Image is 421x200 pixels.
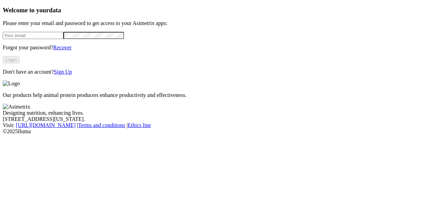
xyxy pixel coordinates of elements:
[3,92,418,98] p: Our products help animal protein producers enhance productivity and effectiveness.
[3,122,418,128] div: Visit : | |
[3,69,418,75] p: Don't have an account?
[78,122,125,128] a: Terms and conditions
[3,56,20,63] button: Login
[3,45,418,51] p: Forgot your password?
[16,122,76,128] a: [URL][DOMAIN_NAME]
[3,32,63,39] input: Your email
[3,128,418,135] div: © 2025 Iluma
[3,20,418,26] p: Please enter your email and password to get access to your Asimetrix apps:
[128,122,151,128] a: Ethics line
[3,104,30,110] img: Asimetrix
[3,116,418,122] div: [STREET_ADDRESS][US_STATE].
[3,110,418,116] div: Designing nutrition, enhancing lives.
[3,80,20,87] img: Logo
[54,69,72,75] a: Sign Up
[49,7,61,14] span: data
[53,45,71,50] a: Recover
[3,7,418,14] h3: Welcome to your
